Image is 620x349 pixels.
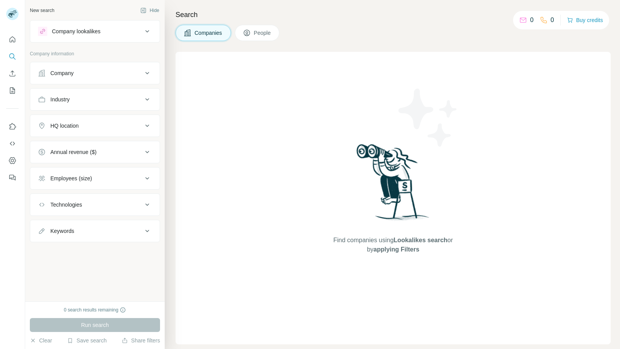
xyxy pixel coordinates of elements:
[30,50,160,57] p: Company information
[353,142,434,228] img: Surfe Illustration - Woman searching with binoculars
[64,306,126,313] div: 0 search results remaining
[30,7,54,14] div: New search
[530,15,534,25] p: 0
[331,236,455,254] span: Find companies using or by
[50,69,74,77] div: Company
[6,33,19,46] button: Quick start
[6,50,19,63] button: Search
[30,169,160,188] button: Employees (size)
[195,29,223,37] span: Companies
[30,22,160,41] button: Company lookalikes
[567,15,603,26] button: Buy credits
[135,5,165,16] button: Hide
[67,337,107,344] button: Save search
[551,15,554,25] p: 0
[30,143,160,161] button: Annual revenue ($)
[6,171,19,185] button: Feedback
[374,246,419,253] span: applying Filters
[30,195,160,214] button: Technologies
[50,148,96,156] div: Annual revenue ($)
[394,237,448,243] span: Lookalikes search
[6,120,19,133] button: Use Surfe on LinkedIn
[50,96,70,103] div: Industry
[30,90,160,109] button: Industry
[254,29,272,37] span: People
[50,201,82,209] div: Technologies
[122,337,160,344] button: Share filters
[30,116,160,135] button: HQ location
[50,122,79,130] div: HQ location
[6,154,19,168] button: Dashboard
[393,83,463,152] img: Surfe Illustration - Stars
[52,27,100,35] div: Company lookalikes
[6,137,19,151] button: Use Surfe API
[176,9,611,20] h4: Search
[50,227,74,235] div: Keywords
[30,337,52,344] button: Clear
[50,174,92,182] div: Employees (size)
[6,84,19,98] button: My lists
[6,67,19,80] button: Enrich CSV
[30,222,160,240] button: Keywords
[30,64,160,82] button: Company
